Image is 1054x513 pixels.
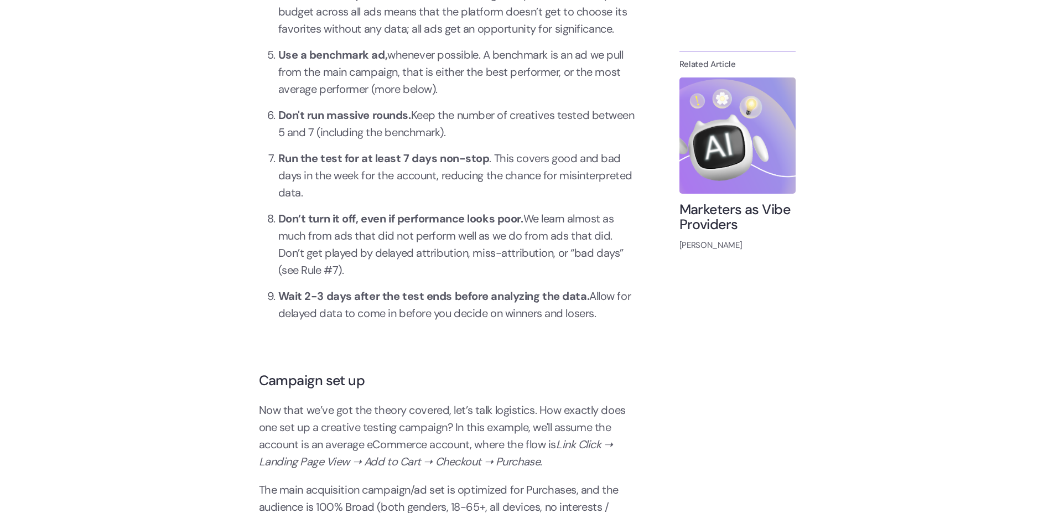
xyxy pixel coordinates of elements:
[679,77,796,250] a: Marketers as Vibe Providers[PERSON_NAME]
[259,437,613,469] em: Link Click ➝ Landing Page View ➝ Add to Cart ➝ Checkout ➝ Purchase
[679,77,796,194] img: Marketers as Vibe Providers
[259,373,635,388] h2: Campaign set up
[278,151,490,165] strong: Run the test for at least 7 days non-stop
[679,241,796,250] div: [PERSON_NAME]
[259,402,635,470] p: Now that we’ve got the theory covered, let’s talk logistics. How exactly does one set up a creati...
[679,202,796,232] h4: Marketers as Vibe Providers
[278,48,388,62] strong: Use a benchmark ad,
[278,150,635,201] li: . This covers good and bad days in the week for the account, reducing the chance for misinterpret...
[278,211,523,226] strong: Don’t turn it off, even if performance looks poor.
[278,210,635,279] li: We learn almost as much from ads that did not perform well as we do from ads that did. Don’t get ...
[679,60,796,69] h4: Related Article
[278,108,411,122] strong: Don't run massive rounds.
[278,288,635,322] li: Allow for delayed data to come in before you decide on winners and losers.
[278,46,635,98] li: whenever possible. A benchmark is an ad we pull from the main campaign, that is either the best p...
[278,107,635,141] li: Keep the number of creatives tested between 5 and 7 (including the benchmark).
[278,289,590,303] strong: Wait 2-3 days after the test ends before analyzing the data.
